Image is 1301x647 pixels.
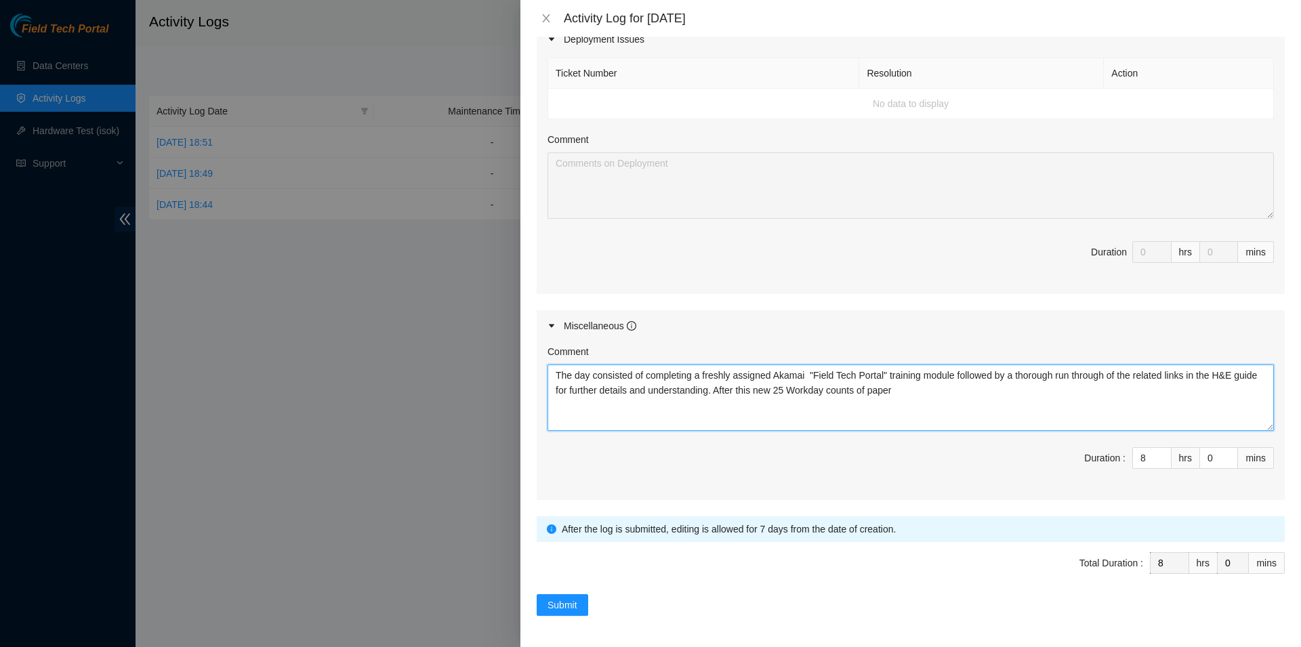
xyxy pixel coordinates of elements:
span: info-circle [627,321,636,331]
th: Resolution [859,58,1104,89]
th: Action [1104,58,1274,89]
textarea: Comment [548,364,1274,431]
div: Miscellaneous [564,318,636,333]
div: Duration : [1084,451,1126,465]
div: mins [1238,447,1274,469]
div: Total Duration : [1079,556,1143,570]
div: Miscellaneous info-circle [537,310,1285,341]
span: info-circle [547,524,556,534]
td: No data to display [548,89,1274,119]
span: caret-right [548,35,556,43]
label: Comment [548,132,589,147]
span: Submit [548,598,577,612]
span: close [541,13,552,24]
div: mins [1238,241,1274,263]
div: hrs [1189,552,1218,574]
button: Submit [537,594,588,616]
div: Duration [1091,245,1127,259]
th: Ticket Number [548,58,859,89]
div: hrs [1172,447,1200,469]
div: mins [1249,552,1285,574]
div: Deployment Issues [537,24,1285,55]
button: Close [537,12,556,25]
label: Comment [548,344,589,359]
textarea: Comment [548,152,1274,219]
span: caret-right [548,322,556,330]
div: hrs [1172,241,1200,263]
div: Activity Log for [DATE] [564,11,1285,26]
div: After the log is submitted, editing is allowed for 7 days from the date of creation. [562,522,1275,537]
